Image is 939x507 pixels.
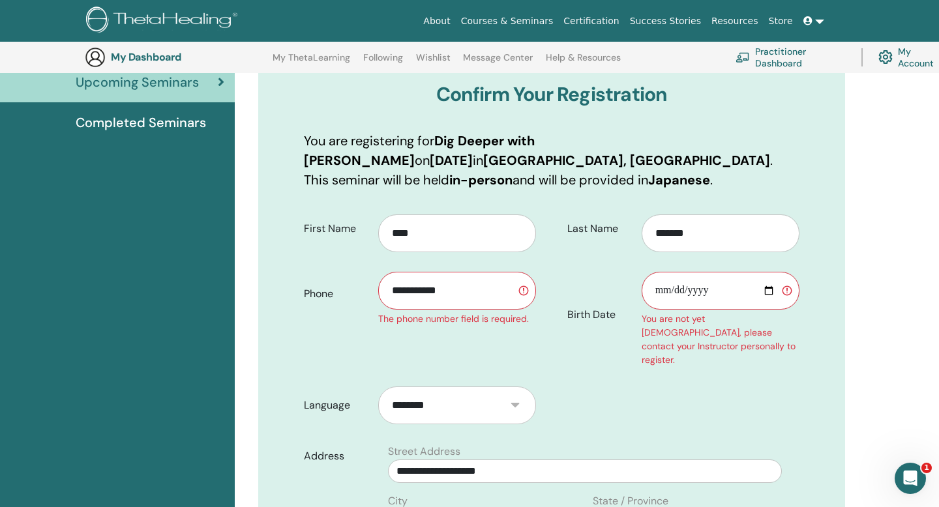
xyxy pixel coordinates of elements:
[304,131,799,190] p: You are registering for on in . This seminar will be held and will be provided in .
[304,83,799,106] h3: Confirm Your Registration
[85,47,106,68] img: generic-user-icon.jpg
[449,171,513,188] b: in-person
[642,312,799,367] div: You are not yet [DEMOGRAPHIC_DATA], please contact your Instructor personally to register.
[111,51,241,63] h3: My Dashboard
[878,47,893,67] img: cog.svg
[456,9,559,33] a: Courses & Seminars
[558,302,642,327] label: Birth Date
[363,52,403,73] a: Following
[294,282,378,306] label: Phone
[706,9,764,33] a: Resources
[273,52,350,73] a: My ThetaLearning
[294,393,378,418] label: Language
[76,113,206,132] span: Completed Seminars
[378,312,536,326] div: The phone number field is required.
[76,72,199,92] span: Upcoming Seminars
[430,152,473,169] b: [DATE]
[418,9,455,33] a: About
[416,52,451,73] a: Wishlist
[558,9,624,33] a: Certification
[294,216,378,241] label: First Name
[294,444,380,469] label: Address
[736,43,846,72] a: Practitioner Dashboard
[86,7,242,36] img: logo.png
[546,52,621,73] a: Help & Resources
[483,152,770,169] b: [GEOGRAPHIC_DATA], [GEOGRAPHIC_DATA]
[736,52,750,63] img: chalkboard-teacher.svg
[648,171,710,188] b: Japanese
[921,463,932,473] span: 1
[625,9,706,33] a: Success Stories
[463,52,533,73] a: Message Center
[304,132,535,169] b: Dig Deeper with [PERSON_NAME]
[764,9,798,33] a: Store
[558,216,642,241] label: Last Name
[388,444,460,459] label: Street Address
[895,463,926,494] iframe: Intercom live chat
